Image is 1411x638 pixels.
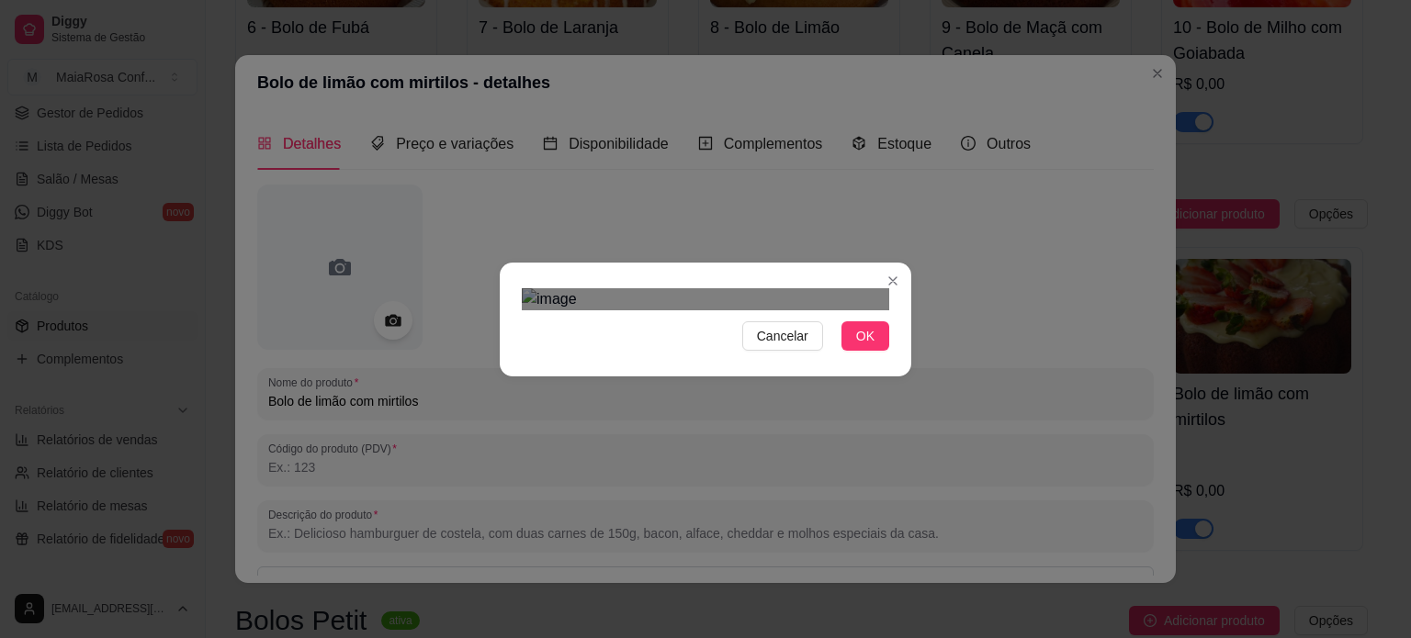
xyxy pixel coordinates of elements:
[841,321,889,351] button: OK
[742,321,823,351] button: Cancelar
[757,326,808,346] span: Cancelar
[856,326,875,346] span: OK
[522,288,889,310] img: image
[878,266,908,296] button: Close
